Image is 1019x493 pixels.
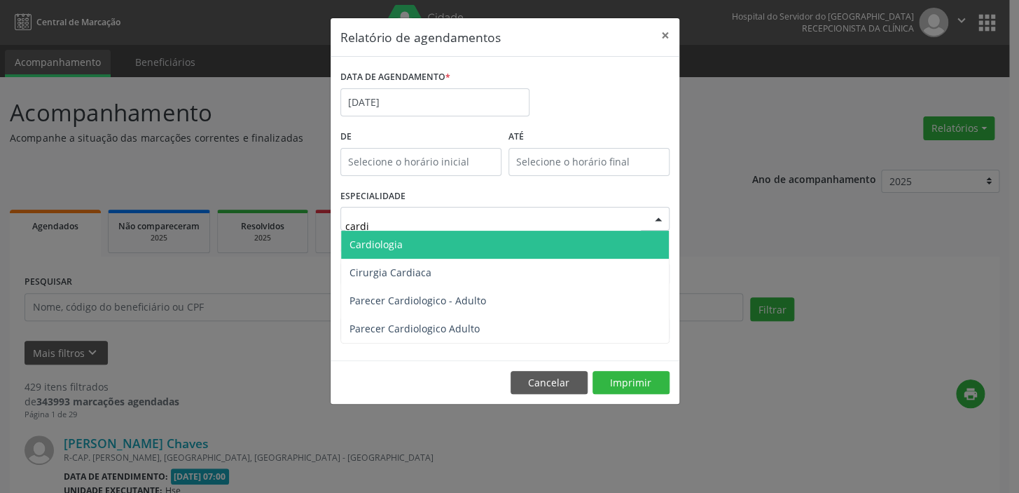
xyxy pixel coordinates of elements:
input: Selecione o horário final [508,148,670,176]
label: De [340,126,501,148]
input: Selecione o horário inicial [340,148,501,176]
span: Parecer Cardiologico Adulto [349,322,480,335]
h5: Relatório de agendamentos [340,28,501,46]
label: ESPECIALIDADE [340,186,405,208]
button: Close [651,18,679,53]
input: Seleciona uma especialidade [345,212,641,240]
label: ATÉ [508,126,670,148]
span: Parecer Cardiologico - Adulto [349,294,486,307]
button: Imprimir [592,371,670,395]
span: Cirurgia Cardiaca [349,266,431,279]
label: DATA DE AGENDAMENTO [340,67,450,88]
input: Selecione uma data ou intervalo [340,88,529,116]
span: Cardiologia [349,238,403,251]
button: Cancelar [511,371,588,395]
